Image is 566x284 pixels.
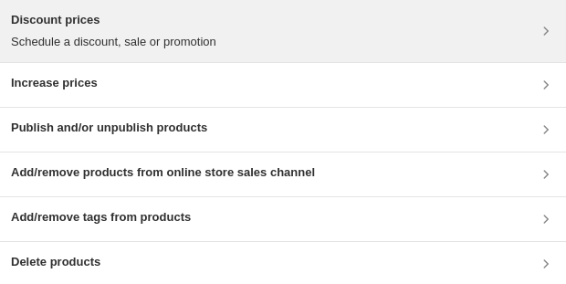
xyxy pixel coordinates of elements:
h3: Add/remove products from online store sales channel [11,163,315,182]
p: Schedule a discount, sale or promotion [11,33,216,51]
h3: Delete products [11,253,100,271]
h3: Publish and/or unpublish products [11,119,207,137]
h3: Increase prices [11,74,98,92]
h3: Add/remove tags from products [11,208,191,226]
h3: Discount prices [11,11,216,29]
